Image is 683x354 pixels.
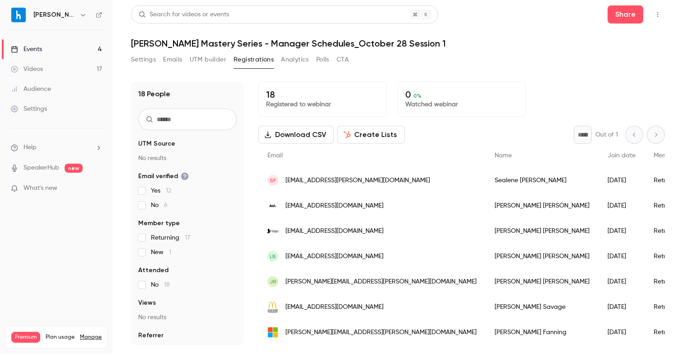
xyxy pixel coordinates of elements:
li: help-dropdown-opener [11,143,102,152]
span: No [151,280,170,289]
span: New [151,248,171,257]
span: LB [270,252,276,260]
button: CTA [337,52,349,67]
div: [DATE] [599,244,645,269]
img: aol.com [267,200,278,211]
p: 0 [405,89,518,100]
div: Settings [11,104,47,113]
img: Harri [11,8,26,22]
button: Analytics [281,52,309,67]
span: 17 [185,235,190,241]
p: No results [138,154,237,163]
span: new [65,164,83,173]
span: 18 [164,282,170,288]
span: Name [495,152,512,159]
button: Download CSV [258,126,334,144]
button: Registrations [234,52,274,67]
div: Sealene [PERSON_NAME] [486,168,599,193]
span: No [151,201,168,210]
img: msn.com [267,229,278,233]
span: 12 [166,188,171,194]
span: UTM Source [138,139,175,148]
p: No results [138,313,237,322]
button: Share [608,5,643,24]
img: mclewis.net [267,302,278,312]
div: [DATE] [599,193,645,218]
span: Referrer [138,331,164,340]
span: Returning [151,233,190,242]
a: SpeakerHub [23,163,59,173]
span: [EMAIL_ADDRESS][DOMAIN_NAME] [285,201,384,211]
span: [EMAIL_ADDRESS][DOMAIN_NAME] [285,252,384,261]
div: [DATE] [599,168,645,193]
span: Join date [608,152,636,159]
span: [EMAIL_ADDRESS][DOMAIN_NAME] [285,227,384,236]
span: Views [138,298,156,307]
span: Email [267,152,283,159]
span: Member type [138,219,180,228]
h1: [PERSON_NAME] Mastery Series - Manager Schedules_October 28 Session 1 [131,38,665,49]
span: [EMAIL_ADDRESS][DOMAIN_NAME] [285,302,384,312]
span: SF [270,176,276,184]
span: Premium [11,332,40,343]
h6: [PERSON_NAME] [33,10,76,19]
button: Create Lists [337,126,405,144]
span: What's new [23,184,57,193]
div: [PERSON_NAME] [PERSON_NAME] [486,269,599,294]
div: Audience [11,85,51,94]
p: 18 [266,89,379,100]
span: [PERSON_NAME][EMAIL_ADDRESS][PERSON_NAME][DOMAIN_NAME] [285,277,477,287]
span: Attended [138,266,168,275]
span: JR [270,278,276,286]
span: 0 % [413,93,421,99]
div: Videos [11,65,43,74]
span: 6 [164,202,168,208]
button: Polls [316,52,329,67]
button: UTM builder [190,52,226,67]
div: [DATE] [599,269,645,294]
span: Email verified [138,172,189,181]
span: Yes [151,186,171,195]
div: [PERSON_NAME] Fanning [486,320,599,345]
div: Events [11,45,42,54]
div: [DATE] [599,320,645,345]
div: [DATE] [599,294,645,320]
div: [PERSON_NAME] [PERSON_NAME] [486,218,599,244]
div: [PERSON_NAME] [PERSON_NAME] [486,244,599,269]
div: [PERSON_NAME] [PERSON_NAME] [486,193,599,218]
button: Emails [163,52,182,67]
a: Manage [80,334,102,341]
span: Plan usage [46,334,75,341]
h1: 18 People [138,89,170,99]
p: Out of 1 [595,130,618,139]
div: [PERSON_NAME] Savage [486,294,599,320]
span: Help [23,143,37,152]
p: Registered to webinar [266,100,379,109]
span: 1 [169,249,171,255]
span: [EMAIL_ADDRESS][PERSON_NAME][DOMAIN_NAME] [285,176,430,185]
img: outlook.com [267,327,278,338]
p: Watched webinar [405,100,518,109]
button: Settings [131,52,156,67]
div: [DATE] [599,218,645,244]
span: [PERSON_NAME][EMAIL_ADDRESS][PERSON_NAME][DOMAIN_NAME] [285,328,477,337]
div: Search for videos or events [139,10,229,19]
